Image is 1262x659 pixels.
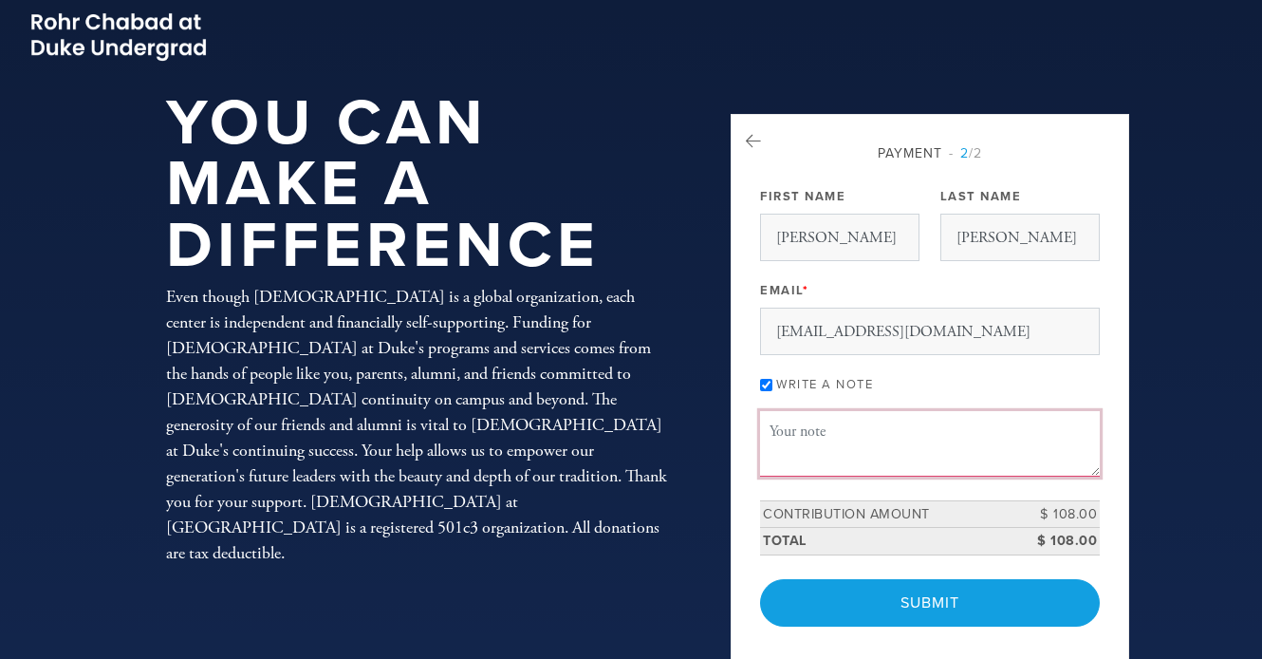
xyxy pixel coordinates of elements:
[1014,528,1100,555] td: $ 108.00
[1014,500,1100,528] td: $ 108.00
[949,145,982,161] span: /2
[760,579,1100,627] input: Submit
[960,145,969,161] span: 2
[760,528,1014,555] td: Total
[166,93,669,277] h1: You Can Make a Difference
[803,283,809,298] span: This field is required.
[760,282,808,299] label: Email
[940,188,1022,205] label: Last Name
[166,284,669,566] div: Even though [DEMOGRAPHIC_DATA] is a global organization, each center is independent and financial...
[28,9,209,64] img: Picture2_0.png
[760,143,1100,163] div: Payment
[760,188,845,205] label: First Name
[776,377,873,392] label: Write a note
[760,500,1014,528] td: Contribution Amount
